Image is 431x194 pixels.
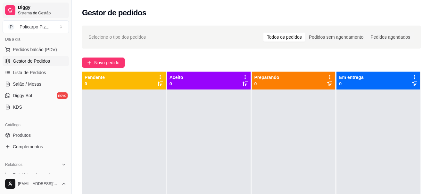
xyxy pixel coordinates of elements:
[3,176,69,191] button: [EMAIL_ADDRESS][DOMAIN_NAME]
[339,81,363,87] p: 0
[18,181,59,186] span: [EMAIL_ADDRESS][DOMAIN_NAME]
[3,44,69,55] button: Pedidos balcão (PDV)
[3,3,69,18] a: DiggySistema de Gestão
[18,5,66,11] span: Diggy
[3,67,69,78] a: Lista de Pedidos
[3,102,69,112] a: KDS
[3,79,69,89] a: Salão / Mesas
[13,132,31,138] span: Produtos
[367,33,414,42] div: Pedidos agendados
[170,74,183,81] p: Aceito
[254,74,279,81] p: Preparando
[13,172,55,178] span: Relatórios de vendas
[13,58,50,64] span: Gestor de Pedidos
[85,74,105,81] p: Pendente
[13,81,41,87] span: Salão / Mesas
[3,20,69,33] button: Select a team
[170,81,183,87] p: 0
[20,24,49,30] div: Policarpo Piz ...
[13,69,46,76] span: Lista de Pedidos
[3,130,69,140] a: Produtos
[8,24,14,30] span: P
[305,33,367,42] div: Pedidos sem agendamento
[88,34,146,41] span: Selecione o tipo dos pedidos
[13,104,22,110] span: KDS
[13,92,32,99] span: Diggy Bot
[82,8,146,18] h2: Gestor de pedidos
[3,90,69,101] a: Diggy Botnovo
[85,81,105,87] p: 0
[87,60,92,65] span: plus
[3,142,69,152] a: Complementos
[263,33,305,42] div: Todos os pedidos
[3,170,69,180] a: Relatórios de vendas
[13,144,43,150] span: Complementos
[13,46,57,53] span: Pedidos balcão (PDV)
[3,120,69,130] div: Catálogo
[3,34,69,44] div: Dia a dia
[3,56,69,66] a: Gestor de Pedidos
[5,162,22,167] span: Relatórios
[339,74,363,81] p: Em entrega
[18,11,66,16] span: Sistema de Gestão
[94,59,120,66] span: Novo pedido
[254,81,279,87] p: 0
[82,58,125,68] button: Novo pedido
